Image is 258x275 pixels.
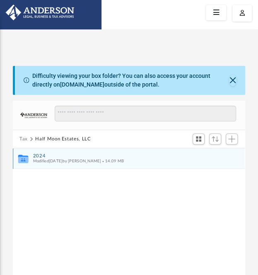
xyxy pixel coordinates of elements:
span: 14.09 MB [101,159,124,163]
div: Difficulty viewing your box folder? You can also access your account directly on outside of the p... [32,72,229,89]
button: Sort [209,133,222,145]
a: [DOMAIN_NAME] [60,81,104,88]
button: Tax [19,135,28,143]
input: Search files and folders [55,106,236,121]
button: Switch to Grid View [193,133,205,145]
button: 2024 [33,153,214,159]
button: Add [226,133,238,145]
button: Close [229,75,236,86]
span: Modified [DATE] by [PERSON_NAME] [33,159,101,163]
button: Half Moon Estates, LLC [35,135,91,143]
